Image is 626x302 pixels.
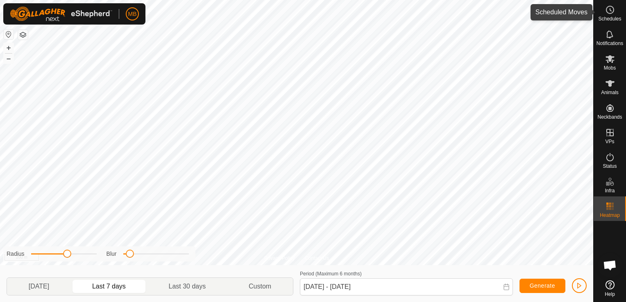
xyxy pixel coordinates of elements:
[128,10,137,18] span: MB
[594,277,626,300] a: Help
[169,282,206,291] span: Last 30 days
[597,41,623,46] span: Notifications
[4,54,14,63] button: –
[305,255,329,262] a: Contact Us
[519,279,565,293] button: Generate
[10,7,112,21] img: Gallagher Logo
[600,213,620,218] span: Heatmap
[604,65,616,70] span: Mobs
[4,29,14,39] button: Reset Map
[92,282,126,291] span: Last 7 days
[107,250,117,258] label: Blur
[29,282,49,291] span: [DATE]
[605,292,615,297] span: Help
[597,115,622,119] span: Neckbands
[605,139,614,144] span: VPs
[601,90,619,95] span: Animals
[18,30,28,40] button: Map Layers
[4,43,14,53] button: +
[603,164,617,169] span: Status
[598,16,621,21] span: Schedules
[530,282,555,289] span: Generate
[605,188,615,193] span: Infra
[598,253,622,277] a: Open chat
[300,271,362,277] label: Period (Maximum 6 months)
[7,250,25,258] label: Radius
[249,282,271,291] span: Custom
[264,255,295,262] a: Privacy Policy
